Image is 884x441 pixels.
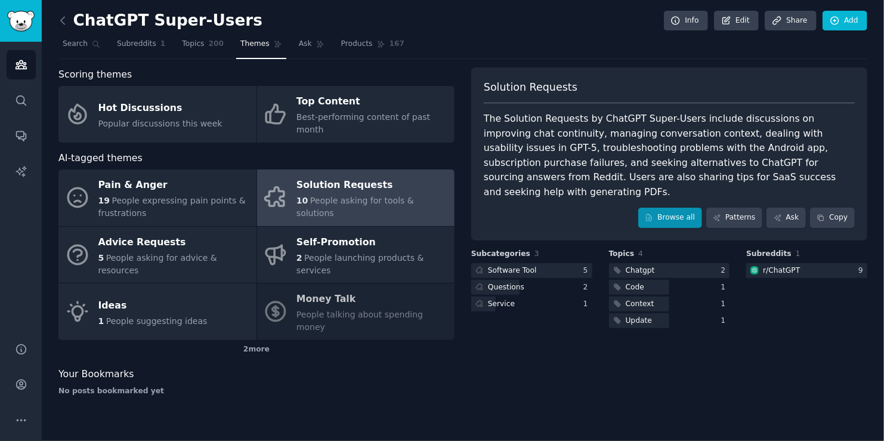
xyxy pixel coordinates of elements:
[583,266,592,276] div: 5
[98,233,251,252] div: Advice Requests
[98,196,110,205] span: 19
[98,176,251,195] div: Pain & Anger
[341,39,373,50] span: Products
[471,249,530,260] span: Subcategories
[746,249,792,260] span: Subreddits
[58,35,104,59] a: Search
[626,316,652,326] div: Update
[609,249,635,260] span: Topics
[296,176,449,195] div: Solution Requests
[471,297,592,312] a: Service1
[63,39,88,50] span: Search
[7,11,35,32] img: GummySearch logo
[471,280,592,295] a: Questions2
[117,39,156,50] span: Subreddits
[609,313,730,328] a: Update1
[106,316,208,326] span: People suggesting ideas
[763,266,800,276] div: r/ ChatGPT
[721,282,730,293] div: 1
[390,39,405,50] span: 167
[721,316,730,326] div: 1
[296,196,414,218] span: People asking for tools & solutions
[765,11,816,31] a: Share
[58,151,143,166] span: AI-tagged themes
[98,253,217,275] span: People asking for advice & resources
[58,367,134,382] span: Your Bookmarks
[296,253,302,263] span: 2
[626,282,644,293] div: Code
[721,266,730,276] div: 2
[98,196,246,218] span: People expressing pain points & frustrations
[721,299,730,310] div: 1
[296,196,308,205] span: 10
[484,80,577,95] span: Solution Requests
[178,35,228,59] a: Topics200
[714,11,759,31] a: Edit
[296,92,449,112] div: Top Content
[488,282,524,293] div: Questions
[484,112,855,199] div: The Solution Requests by ChatGPT Super-Users include discussions on improving chat continuity, ma...
[609,280,730,295] a: Code1
[638,249,643,258] span: 4
[295,35,329,59] a: Ask
[98,98,222,118] div: Hot Discussions
[706,208,762,228] a: Patterns
[664,11,708,31] a: Info
[58,67,132,82] span: Scoring themes
[858,266,867,276] div: 9
[583,299,592,310] div: 1
[471,263,592,278] a: Software Tool5
[626,299,654,310] div: Context
[488,266,537,276] div: Software Tool
[766,208,806,228] a: Ask
[583,282,592,293] div: 2
[750,266,759,275] img: ChatGPT
[98,253,104,263] span: 5
[58,340,455,359] div: 2 more
[58,86,256,143] a: Hot DiscussionsPopular discussions this week
[58,11,262,30] h2: ChatGPT Super-Users
[638,208,702,228] a: Browse all
[626,266,655,276] div: Chatgpt
[182,39,204,50] span: Topics
[488,299,515,310] div: Service
[58,227,256,283] a: Advice Requests5People asking for advice & resources
[296,253,424,275] span: People launching products & services
[337,35,409,59] a: Products167
[58,386,455,397] div: No posts bookmarked yet
[257,86,455,143] a: Top ContentBest-performing content of past month
[58,283,256,340] a: Ideas1People suggesting ideas
[299,39,312,50] span: Ask
[810,208,855,228] button: Copy
[823,11,867,31] a: Add
[534,249,539,258] span: 3
[609,263,730,278] a: Chatgpt2
[257,169,455,226] a: Solution Requests10People asking for tools & solutions
[240,39,270,50] span: Themes
[58,169,256,226] a: Pain & Anger19People expressing pain points & frustrations
[113,35,169,59] a: Subreddits1
[160,39,166,50] span: 1
[236,35,286,59] a: Themes
[609,297,730,312] a: Context1
[209,39,224,50] span: 200
[796,249,800,258] span: 1
[296,112,430,134] span: Best-performing content of past month
[98,119,222,128] span: Popular discussions this week
[98,296,208,315] div: Ideas
[296,233,449,252] div: Self-Promotion
[746,263,867,278] a: ChatGPTr/ChatGPT9
[98,316,104,326] span: 1
[257,227,455,283] a: Self-Promotion2People launching products & services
